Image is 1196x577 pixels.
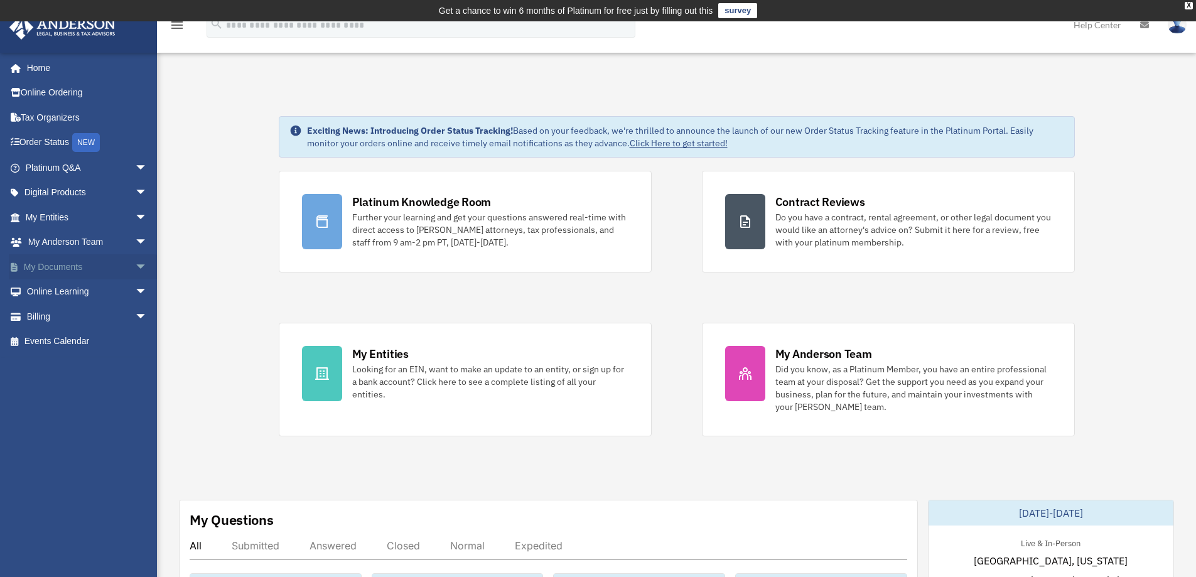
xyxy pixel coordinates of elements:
[190,510,274,529] div: My Questions
[170,22,185,33] a: menu
[775,346,872,362] div: My Anderson Team
[9,205,166,230] a: My Entitiesarrow_drop_down
[9,304,166,329] a: Billingarrow_drop_down
[775,211,1052,249] div: Do you have a contract, rental agreement, or other legal document you would like an attorney's ad...
[307,124,1064,149] div: Based on your feedback, we're thrilled to announce the launch of our new Order Status Tracking fe...
[72,133,100,152] div: NEW
[9,279,166,305] a: Online Learningarrow_drop_down
[9,230,166,255] a: My Anderson Teamarrow_drop_down
[190,539,202,552] div: All
[310,539,357,552] div: Answered
[775,363,1052,413] div: Did you know, as a Platinum Member, you have an entire professional team at your disposal? Get th...
[1168,16,1187,34] img: User Pic
[352,346,409,362] div: My Entities
[279,171,652,272] a: Platinum Knowledge Room Further your learning and get your questions answered real-time with dire...
[135,304,160,330] span: arrow_drop_down
[170,18,185,33] i: menu
[9,80,166,105] a: Online Ordering
[210,17,224,31] i: search
[702,171,1075,272] a: Contract Reviews Do you have a contract, rental agreement, or other legal document you would like...
[352,363,628,401] div: Looking for an EIN, want to make an update to an entity, or sign up for a bank account? Click her...
[515,539,563,552] div: Expedited
[135,180,160,206] span: arrow_drop_down
[9,254,166,279] a: My Documentsarrow_drop_down
[1185,2,1193,9] div: close
[9,180,166,205] a: Digital Productsarrow_drop_down
[974,553,1128,568] span: [GEOGRAPHIC_DATA], [US_STATE]
[135,279,160,305] span: arrow_drop_down
[387,539,420,552] div: Closed
[6,15,119,40] img: Anderson Advisors Platinum Portal
[135,254,160,280] span: arrow_drop_down
[279,323,652,436] a: My Entities Looking for an EIN, want to make an update to an entity, or sign up for a bank accoun...
[352,194,492,210] div: Platinum Knowledge Room
[929,500,1173,526] div: [DATE]-[DATE]
[718,3,757,18] a: survey
[9,130,166,156] a: Order StatusNEW
[352,211,628,249] div: Further your learning and get your questions answered real-time with direct access to [PERSON_NAM...
[1011,536,1091,549] div: Live & In-Person
[630,138,728,149] a: Click Here to get started!
[135,155,160,181] span: arrow_drop_down
[9,105,166,130] a: Tax Organizers
[9,329,166,354] a: Events Calendar
[232,539,279,552] div: Submitted
[450,539,485,552] div: Normal
[9,55,160,80] a: Home
[135,205,160,230] span: arrow_drop_down
[702,323,1075,436] a: My Anderson Team Did you know, as a Platinum Member, you have an entire professional team at your...
[135,230,160,256] span: arrow_drop_down
[9,155,166,180] a: Platinum Q&Aarrow_drop_down
[775,194,865,210] div: Contract Reviews
[307,125,513,136] strong: Exciting News: Introducing Order Status Tracking!
[439,3,713,18] div: Get a chance to win 6 months of Platinum for free just by filling out this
